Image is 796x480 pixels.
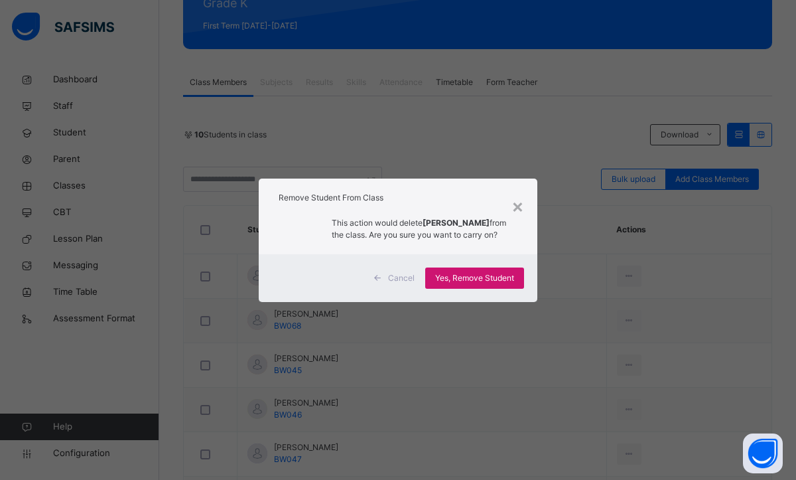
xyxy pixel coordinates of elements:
span: Yes, Remove Student [435,272,514,284]
button: Open asap [743,434,783,473]
div: × [511,192,524,220]
strong: [PERSON_NAME] [423,218,490,228]
span: Cancel [388,272,415,284]
h1: Remove Student From Class [279,192,517,204]
p: This action would delete from the class. Are you sure you want to carry on? [332,217,518,241]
